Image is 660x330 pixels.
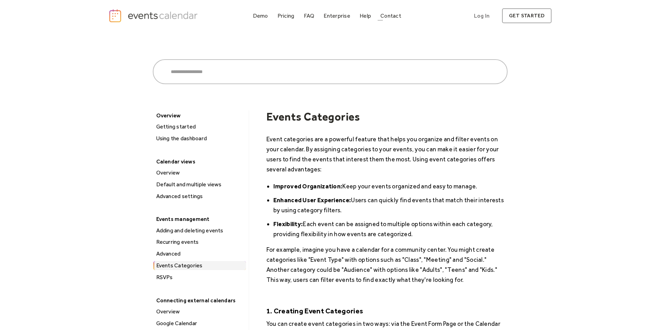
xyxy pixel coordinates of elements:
a: Recurring events [153,238,246,247]
a: RSVPs [153,273,246,282]
div: Recurring events [154,238,246,247]
div: Getting started [154,122,246,131]
div: Default and multiple views [154,180,246,189]
div: FAQ [304,14,315,18]
div: Advanced settings [154,192,246,201]
div: Calendar views [153,156,245,167]
p: For example, imagine you have a calendar for a community center. You might create categories like... [266,244,508,295]
a: Advanced settings [153,192,246,201]
li: Each event can be assigned to multiple options within each category, providing flexibility in how... [273,219,508,239]
div: Contact [380,14,401,18]
li: Keep your events organized and easy to manage. [273,181,508,191]
div: Overview [153,110,245,121]
div: Google Calendar [154,319,246,328]
a: Contact [378,11,404,20]
a: Overview [153,307,246,316]
a: Demo [250,11,271,20]
a: FAQ [301,11,317,20]
li: Users can quickly find events that match their interests by using category filters. [273,195,508,215]
h5: 1. Creating Event Categories [266,306,508,316]
div: Overview [154,168,246,177]
h1: Events Categories [266,110,508,123]
div: Connecting external calendars [153,295,245,306]
div: Advanced [154,249,246,258]
a: Overview [153,168,246,177]
a: Getting started [153,122,246,131]
a: home [108,9,200,23]
a: Pricing [275,11,297,20]
div: Enterprise [324,14,350,18]
div: Using the dashboard [154,134,246,143]
strong: Improved Organization: [273,182,343,190]
a: Enterprise [321,11,353,20]
a: Google Calendar [153,319,246,328]
div: Demo [253,14,268,18]
a: Adding and deleting events [153,226,246,235]
a: Help [357,11,374,20]
div: Pricing [278,14,294,18]
a: get started [502,8,552,23]
div: RSVPs [154,273,246,282]
div: Help [360,14,371,18]
strong: Flexibility: [273,220,303,228]
a: Advanced [153,249,246,258]
div: Events management [153,214,245,224]
p: Event categories are a powerful feature that helps you organize and filter events on your calenda... [266,134,508,174]
div: Overview [154,307,246,316]
a: Log In [467,8,496,23]
div: Adding and deleting events [154,226,246,235]
div: Events Categories [154,261,246,270]
strong: Enhanced User Experience: [273,196,351,204]
a: Events Categories [153,261,246,270]
a: Using the dashboard [153,134,246,143]
a: Default and multiple views [153,180,246,189]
